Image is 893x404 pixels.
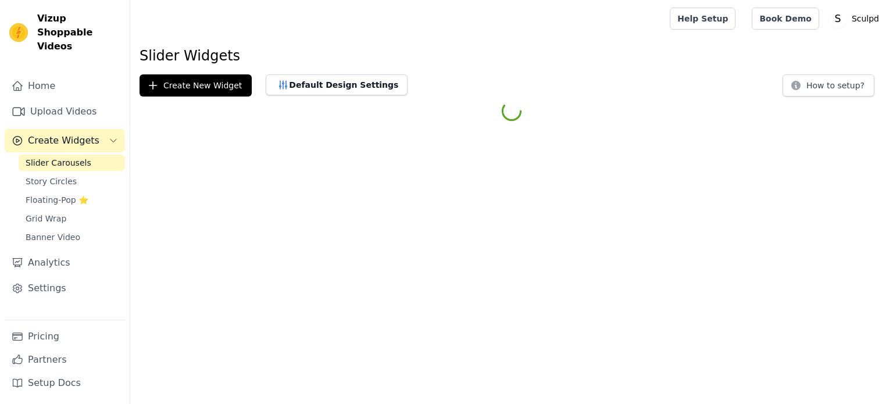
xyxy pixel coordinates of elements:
[752,8,819,30] a: Book Demo
[26,194,88,206] span: Floating-Pop ⭐
[19,173,125,190] a: Story Circles
[26,157,91,169] span: Slider Carousels
[26,213,66,224] span: Grid Wrap
[37,12,120,53] span: Vizup Shoppable Videos
[5,100,125,123] a: Upload Videos
[670,8,735,30] a: Help Setup
[783,83,874,94] a: How to setup?
[5,277,125,300] a: Settings
[5,325,125,348] a: Pricing
[26,231,80,243] span: Banner Video
[28,134,99,148] span: Create Widgets
[19,229,125,245] a: Banner Video
[834,13,841,24] text: S
[5,371,125,395] a: Setup Docs
[783,74,874,96] button: How to setup?
[5,74,125,98] a: Home
[5,129,125,152] button: Create Widgets
[140,47,884,65] h1: Slider Widgets
[19,192,125,208] a: Floating-Pop ⭐
[5,251,125,274] a: Analytics
[266,74,408,95] button: Default Design Settings
[19,155,125,171] a: Slider Carousels
[26,176,77,187] span: Story Circles
[828,8,884,29] button: S Sculpd
[847,8,884,29] p: Sculpd
[140,74,252,96] button: Create New Widget
[9,23,28,42] img: Vizup
[5,348,125,371] a: Partners
[19,210,125,227] a: Grid Wrap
